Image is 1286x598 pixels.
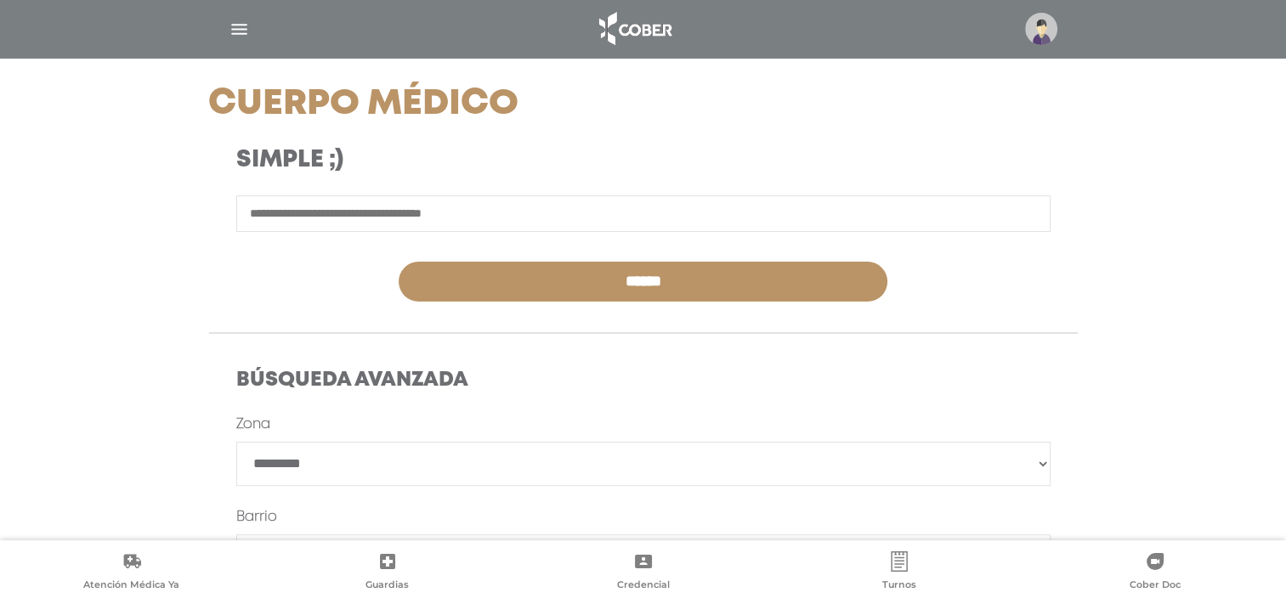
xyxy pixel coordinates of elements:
[259,551,515,595] a: Guardias
[1027,551,1283,595] a: Cober Doc
[590,8,679,49] img: logo_cober_home-white.png
[771,551,1027,595] a: Turnos
[3,551,259,595] a: Atención Médica Ya
[365,578,409,594] span: Guardias
[1025,13,1057,45] img: profile-placeholder.svg
[515,551,771,595] a: Credencial
[236,415,270,435] label: Zona
[617,578,670,594] span: Credencial
[236,507,277,527] label: Barrio
[882,578,916,594] span: Turnos
[83,578,179,594] span: Atención Médica Ya
[1130,578,1181,594] span: Cober Doc
[229,19,250,40] img: Cober_menu-lines-white.svg
[236,369,1051,393] h4: Búsqueda Avanzada
[236,146,752,175] h3: Simple ;)
[208,83,780,126] h1: Cuerpo Médico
